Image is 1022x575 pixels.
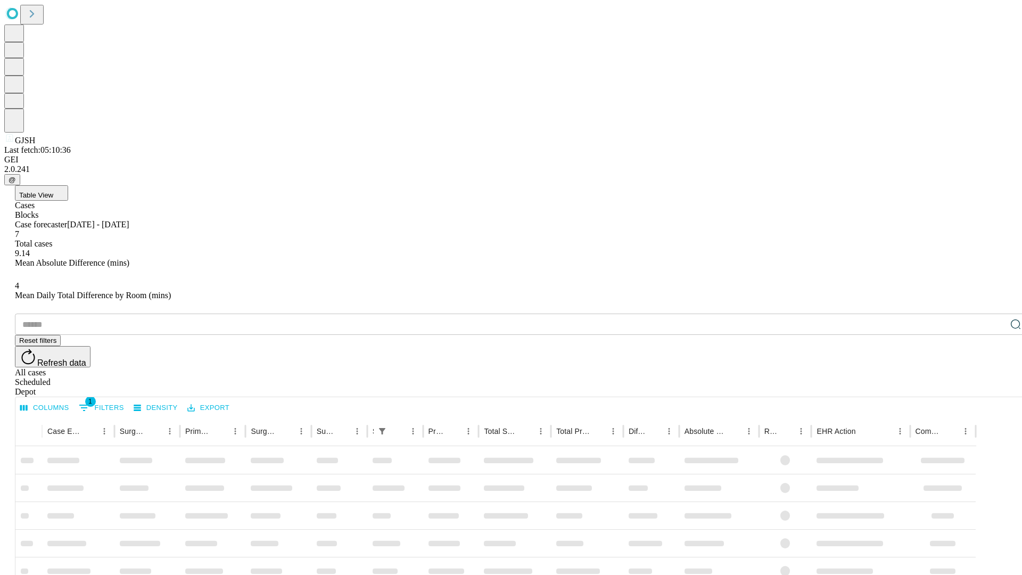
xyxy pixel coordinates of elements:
[15,335,61,346] button: Reset filters
[19,191,53,199] span: Table View
[15,258,129,267] span: Mean Absolute Difference (mins)
[294,424,309,439] button: Menu
[446,424,461,439] button: Sort
[85,396,96,407] span: 1
[317,427,334,436] div: Surgery Date
[662,424,677,439] button: Menu
[19,336,56,344] span: Reset filters
[47,427,81,436] div: Case Epic Id
[120,427,146,436] div: Surgeon Name
[484,427,517,436] div: Total Scheduled Duration
[958,424,973,439] button: Menu
[428,427,446,436] div: Predicted In Room Duration
[606,424,621,439] button: Menu
[67,220,129,229] span: [DATE] - [DATE]
[406,424,421,439] button: Menu
[251,427,277,436] div: Surgery Name
[4,165,1018,174] div: 2.0.241
[213,424,228,439] button: Sort
[556,427,590,436] div: Total Predicted Duration
[741,424,756,439] button: Menu
[147,424,162,439] button: Sort
[794,424,809,439] button: Menu
[37,358,86,367] span: Refresh data
[461,424,476,439] button: Menu
[15,229,19,239] span: 7
[373,427,374,436] div: Scheduled In Room Duration
[15,281,19,290] span: 4
[893,424,908,439] button: Menu
[4,174,20,185] button: @
[15,185,68,201] button: Table View
[185,427,212,436] div: Primary Service
[764,427,778,436] div: Resolved in EHR
[375,424,390,439] div: 1 active filter
[4,155,1018,165] div: GEI
[533,424,548,439] button: Menu
[97,424,112,439] button: Menu
[647,424,662,439] button: Sort
[518,424,533,439] button: Sort
[916,427,942,436] div: Comments
[591,424,606,439] button: Sort
[779,424,794,439] button: Sort
[727,424,741,439] button: Sort
[185,400,232,416] button: Export
[131,400,180,416] button: Density
[15,220,67,229] span: Case forecaster
[15,239,52,248] span: Total cases
[15,346,90,367] button: Refresh data
[350,424,365,439] button: Menu
[15,249,30,258] span: 9.14
[18,400,72,416] button: Select columns
[335,424,350,439] button: Sort
[629,427,646,436] div: Difference
[9,176,16,184] span: @
[279,424,294,439] button: Sort
[817,427,855,436] div: EHR Action
[82,424,97,439] button: Sort
[15,291,171,300] span: Mean Daily Total Difference by Room (mins)
[4,145,71,154] span: Last fetch: 05:10:36
[162,424,177,439] button: Menu
[943,424,958,439] button: Sort
[76,399,127,416] button: Show filters
[228,424,243,439] button: Menu
[391,424,406,439] button: Sort
[857,424,872,439] button: Sort
[15,136,35,145] span: GJSH
[375,424,390,439] button: Show filters
[685,427,726,436] div: Absolute Difference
